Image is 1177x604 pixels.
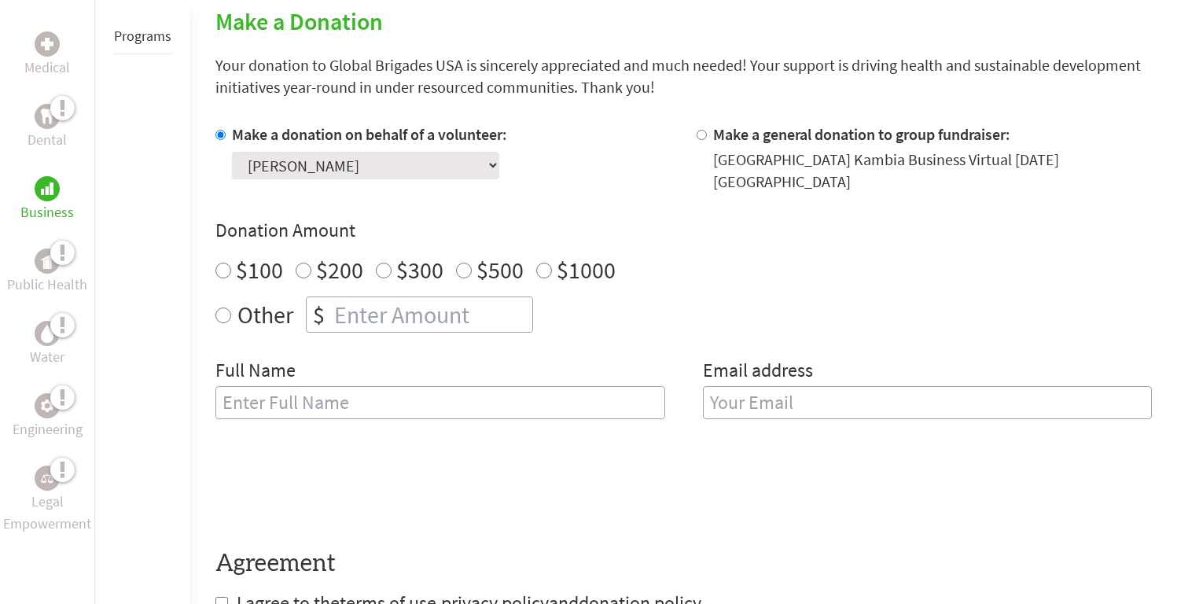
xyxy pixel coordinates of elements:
[20,201,74,223] p: Business
[30,321,64,368] a: WaterWater
[35,104,60,129] div: Dental
[30,346,64,368] p: Water
[35,321,60,346] div: Water
[41,324,53,342] img: Water
[703,358,813,386] label: Email address
[41,253,53,269] img: Public Health
[7,249,87,296] a: Public HealthPublic Health
[13,418,83,440] p: Engineering
[236,255,283,285] label: $100
[703,386,1153,419] input: Your Email
[215,457,454,518] iframe: reCAPTCHA
[35,393,60,418] div: Engineering
[35,176,60,201] div: Business
[237,296,293,333] label: Other
[396,255,443,285] label: $300
[215,7,1152,35] h2: Make a Donation
[24,57,70,79] p: Medical
[41,109,53,123] img: Dental
[20,176,74,223] a: BusinessBusiness
[307,297,331,332] div: $
[215,386,665,419] input: Enter Full Name
[331,297,532,332] input: Enter Amount
[28,104,67,151] a: DentalDental
[476,255,524,285] label: $500
[3,466,91,535] a: Legal EmpowermentLegal Empowerment
[215,358,296,386] label: Full Name
[114,19,171,54] li: Programs
[35,249,60,274] div: Public Health
[3,491,91,535] p: Legal Empowerment
[232,124,507,144] label: Make a donation on behalf of a volunteer:
[215,54,1152,98] p: Your donation to Global Brigades USA is sincerely appreciated and much needed! Your support is dr...
[41,182,53,195] img: Business
[114,27,171,45] a: Programs
[713,124,1010,144] label: Make a general donation to group fundraiser:
[24,31,70,79] a: MedicalMedical
[215,218,1152,243] h4: Donation Amount
[35,31,60,57] div: Medical
[7,274,87,296] p: Public Health
[215,550,1152,578] h4: Agreement
[41,400,53,412] img: Engineering
[28,129,67,151] p: Dental
[713,149,1153,193] div: [GEOGRAPHIC_DATA] Kambia Business Virtual [DATE] [GEOGRAPHIC_DATA]
[316,255,363,285] label: $200
[35,466,60,491] div: Legal Empowerment
[41,38,53,50] img: Medical
[41,473,53,483] img: Legal Empowerment
[557,255,616,285] label: $1000
[13,393,83,440] a: EngineeringEngineering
